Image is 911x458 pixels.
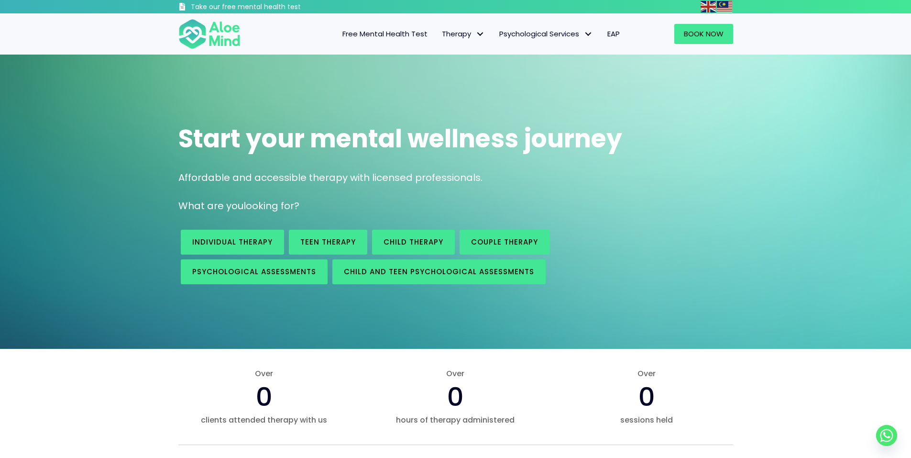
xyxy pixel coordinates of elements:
[178,414,351,425] span: clients attended therapy with us
[582,27,595,41] span: Psychological Services: submenu
[435,24,492,44] a: TherapyTherapy: submenu
[638,379,655,415] span: 0
[492,24,600,44] a: Psychological ServicesPsychological Services: submenu
[684,29,724,39] span: Book Now
[191,2,352,12] h3: Take our free mental health test
[289,230,367,255] a: Teen Therapy
[178,199,243,212] span: What are you
[181,230,284,255] a: Individual therapy
[607,29,620,39] span: EAP
[369,368,541,379] span: Over
[560,414,733,425] span: sessions held
[717,1,732,12] img: ms
[344,267,534,277] span: Child and Teen Psychological assessments
[256,379,273,415] span: 0
[369,414,541,425] span: hours of therapy administered
[560,368,733,379] span: Over
[192,267,316,277] span: Psychological assessments
[701,1,717,12] a: English
[460,230,549,255] a: Couple therapy
[717,1,733,12] a: Malay
[471,237,538,247] span: Couple therapy
[192,237,273,247] span: Individual therapy
[701,1,716,12] img: en
[178,18,241,50] img: Aloe mind Logo
[600,24,627,44] a: EAP
[342,29,428,39] span: Free Mental Health Test
[372,230,455,255] a: Child Therapy
[335,24,435,44] a: Free Mental Health Test
[384,237,443,247] span: Child Therapy
[447,379,464,415] span: 0
[332,259,546,284] a: Child and Teen Psychological assessments
[473,27,487,41] span: Therapy: submenu
[253,24,627,44] nav: Menu
[178,121,622,156] span: Start your mental wellness journey
[876,425,897,446] a: Whatsapp
[674,24,733,44] a: Book Now
[499,29,593,39] span: Psychological Services
[178,368,351,379] span: Over
[178,2,352,13] a: Take our free mental health test
[243,199,299,212] span: looking for?
[178,171,733,185] p: Affordable and accessible therapy with licensed professionals.
[181,259,328,284] a: Psychological assessments
[442,29,485,39] span: Therapy
[300,237,356,247] span: Teen Therapy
